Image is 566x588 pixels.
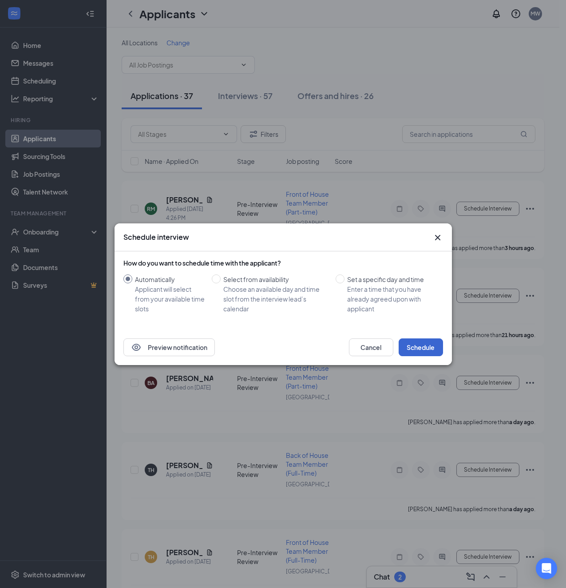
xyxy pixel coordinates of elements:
div: Open Intercom Messenger [536,558,557,579]
svg: Cross [432,232,443,243]
button: Cancel [349,338,393,356]
svg: Eye [131,342,142,353]
div: Choose an available day and time slot from the interview lead’s calendar [223,284,329,314]
div: How do you want to schedule time with the applicant? [123,258,443,267]
div: Applicant will select from your available time slots [135,284,205,314]
h3: Schedule interview [123,232,189,242]
button: Schedule [399,338,443,356]
button: EyePreview notification [123,338,215,356]
button: Close [432,232,443,243]
div: Automatically [135,274,205,284]
div: Set a specific day and time [347,274,436,284]
div: Enter a time that you have already agreed upon with applicant [347,284,436,314]
div: Select from availability [223,274,329,284]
